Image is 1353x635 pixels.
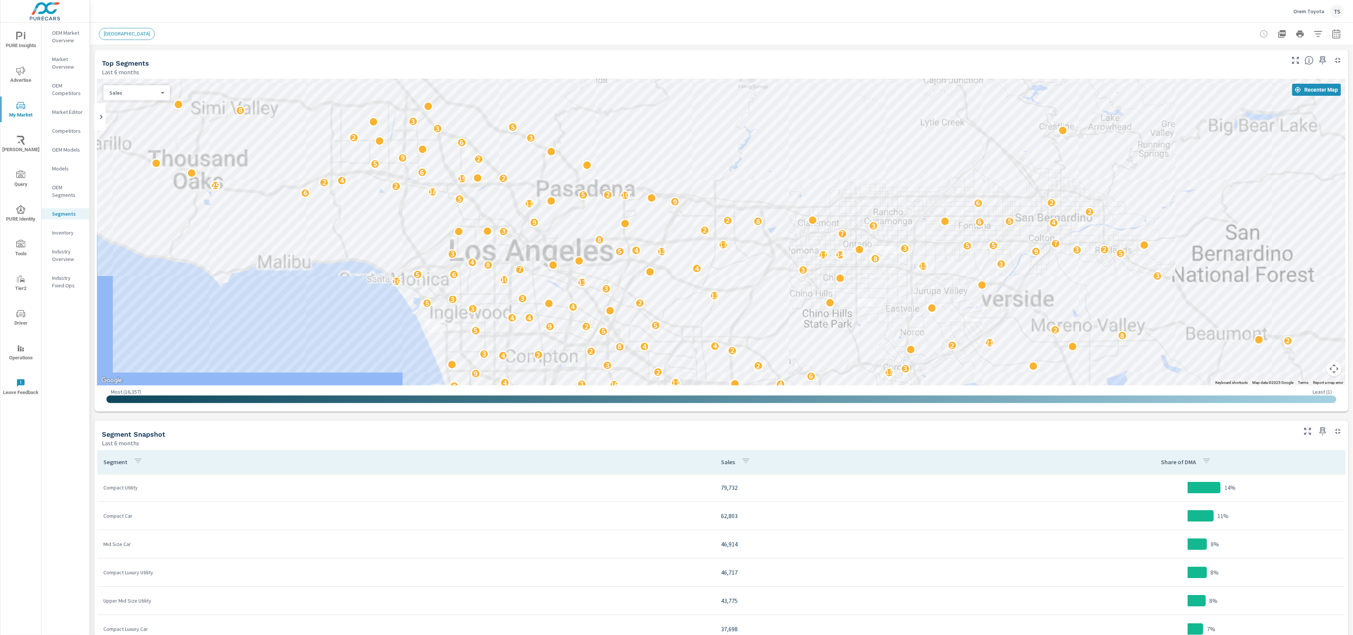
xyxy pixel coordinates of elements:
[103,484,709,491] p: Compact Utility
[501,173,506,183] p: 2
[618,342,622,351] p: 8
[1317,425,1329,437] span: Save this to your personalized report
[109,89,158,96] p: Sales
[474,326,478,335] p: 5
[420,168,424,177] p: 6
[42,125,89,137] div: Competitors
[597,235,601,244] p: 8
[836,250,844,259] p: 14
[520,294,524,303] p: 3
[3,344,39,362] span: Operations
[401,153,405,162] p: 9
[903,244,907,253] p: 3
[548,322,552,331] p: 9
[3,205,39,224] span: PURE Identity
[643,342,647,351] p: 4
[3,66,39,85] span: Advertise
[486,260,490,269] p: 8
[1088,207,1092,216] p: 2
[1218,511,1229,520] p: 11%
[986,338,994,347] p: 21
[340,176,344,185] p: 4
[580,379,584,388] p: 3
[672,378,680,387] p: 11
[42,27,89,46] div: OEM Market Overview
[1215,380,1248,385] button: Keyboard shortcuts
[3,32,39,50] span: PURE Insights
[581,190,585,199] p: 5
[470,304,475,313] p: 3
[801,265,805,275] p: 3
[42,163,89,174] div: Models
[1293,26,1308,41] button: Print Report
[601,327,606,336] p: 5
[42,144,89,155] div: OEM Models
[721,540,1024,549] p: 46,914
[352,133,356,142] p: 2
[578,278,586,287] p: 13
[653,321,658,330] p: 5
[1252,380,1293,385] span: Map data ©2025 Google
[3,275,39,293] span: Tier2
[638,298,642,307] p: 2
[1207,624,1215,633] p: 7%
[470,258,474,267] p: 4
[992,241,996,250] p: 5
[1292,84,1341,96] button: Recenter Map
[525,199,534,208] p: 11
[606,190,610,199] p: 2
[703,225,707,235] p: 2
[42,227,89,238] div: Inventory
[656,368,660,377] p: 2
[103,569,709,576] p: Compact Luxury Utility
[721,596,1024,605] p: 43,775
[529,133,533,143] p: 3
[1332,54,1344,66] button: Minimize Widget
[42,246,89,265] div: Industry Overview
[950,341,954,350] p: 2
[721,511,1024,520] p: 62,803
[1290,54,1302,66] button: Make Fullscreen
[1034,247,1038,256] p: 9
[966,241,970,250] p: 5
[721,568,1024,577] p: 46,717
[429,187,437,196] p: 18
[52,55,83,71] p: Market Overview
[1317,54,1329,66] span: Save this to your personalized report
[1313,380,1343,385] a: Report a map error
[3,240,39,258] span: Tools
[873,254,878,263] p: 8
[322,178,326,187] p: 2
[634,246,638,255] p: 4
[536,350,540,359] p: 2
[99,376,124,385] a: Open this area in Google Maps (opens a new window)
[42,80,89,99] div: OEM Competitors
[102,59,149,67] h5: Top Segments
[3,136,39,154] span: [PERSON_NAME]
[1211,568,1219,577] p: 8%
[976,198,980,207] p: 6
[756,361,760,370] p: 2
[52,210,83,218] p: Segments
[373,159,377,168] p: 5
[903,364,907,373] p: 3
[1075,245,1079,254] p: 3
[1224,483,1236,492] p: 14%
[721,458,735,466] p: Sales
[518,265,522,274] p: 7
[726,216,730,225] p: 2
[460,138,464,147] p: 6
[1275,26,1290,41] button: "Export Report to PDF"
[502,227,506,236] p: 3
[1052,218,1056,227] p: 4
[527,313,531,322] p: 4
[606,361,610,370] p: 3
[415,270,420,279] p: 5
[1311,26,1326,41] button: Apply Filters
[610,380,618,389] p: 16
[1298,380,1308,385] a: Terms (opens in new tab)
[452,270,456,279] p: 6
[919,261,927,270] p: 13
[102,439,139,448] p: Last 6 months
[103,597,709,604] p: Upper Mid Size Utility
